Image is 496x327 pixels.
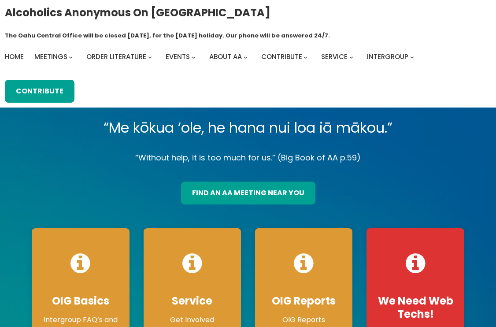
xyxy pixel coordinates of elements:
button: Intergroup submenu [410,55,414,59]
span: About AA [209,52,242,61]
p: “Without help, it is too much for us.” (Big Book of AA p.59) [25,151,471,165]
a: Service [321,51,348,63]
p: Get Involved [152,315,232,325]
p: OIG Reports [264,315,344,325]
span: Home [5,52,24,61]
a: Intergroup [367,51,408,63]
span: Order Literature [86,52,146,61]
button: Events submenu [192,55,196,59]
h4: We Need Web Techs! [375,294,455,321]
h4: Service [152,294,232,308]
button: Meetings submenu [69,55,73,59]
button: About AA submenu [244,55,248,59]
button: Service submenu [349,55,353,59]
a: Contribute [5,80,74,103]
a: About AA [209,51,242,63]
a: Events [166,51,190,63]
span: Contribute [261,52,302,61]
a: Alcoholics Anonymous on [GEOGRAPHIC_DATA] [5,3,270,22]
span: Intergroup [367,52,408,61]
button: Order Literature submenu [148,55,152,59]
button: Contribute submenu [304,55,307,59]
h4: OIG Basics [41,294,120,308]
a: find an aa meeting near you [181,182,315,204]
a: Contribute [261,51,302,63]
h4: OIG Reports [264,294,344,308]
span: Meetings [34,52,67,61]
a: Home [5,51,24,63]
span: Service [321,52,348,61]
a: Meetings [34,51,67,63]
h1: The Oahu Central Office will be closed [DATE], for the [DATE] holiday. Our phone will be answered... [5,31,330,40]
nav: Intergroup [5,51,417,63]
span: Events [166,52,190,61]
p: “Me kōkua ‘ole, he hana nui loa iā mākou.” [25,115,471,140]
